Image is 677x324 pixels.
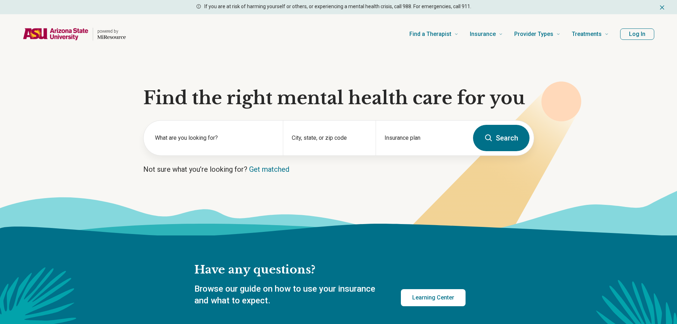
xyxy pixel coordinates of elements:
h2: Have any questions? [194,262,466,277]
span: Find a Therapist [409,29,451,39]
a: Learning Center [401,289,466,306]
span: Insurance [470,29,496,39]
button: Log In [620,28,654,40]
h1: Find the right mental health care for you [143,87,534,109]
button: Dismiss [659,3,666,11]
a: Get matched [249,165,289,174]
a: Home page [23,23,126,46]
p: Browse our guide on how to use your insurance and what to expect. [194,283,384,307]
a: Provider Types [514,20,560,48]
p: powered by [97,28,126,34]
a: Insurance [470,20,503,48]
p: If you are at risk of harming yourself or others, or experiencing a mental health crisis, call 98... [204,3,471,10]
a: Find a Therapist [409,20,458,48]
span: Provider Types [514,29,553,39]
label: What are you looking for? [155,134,274,142]
span: Treatments [572,29,602,39]
p: Not sure what you’re looking for? [143,164,534,174]
a: Treatments [572,20,609,48]
button: Search [473,125,530,151]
